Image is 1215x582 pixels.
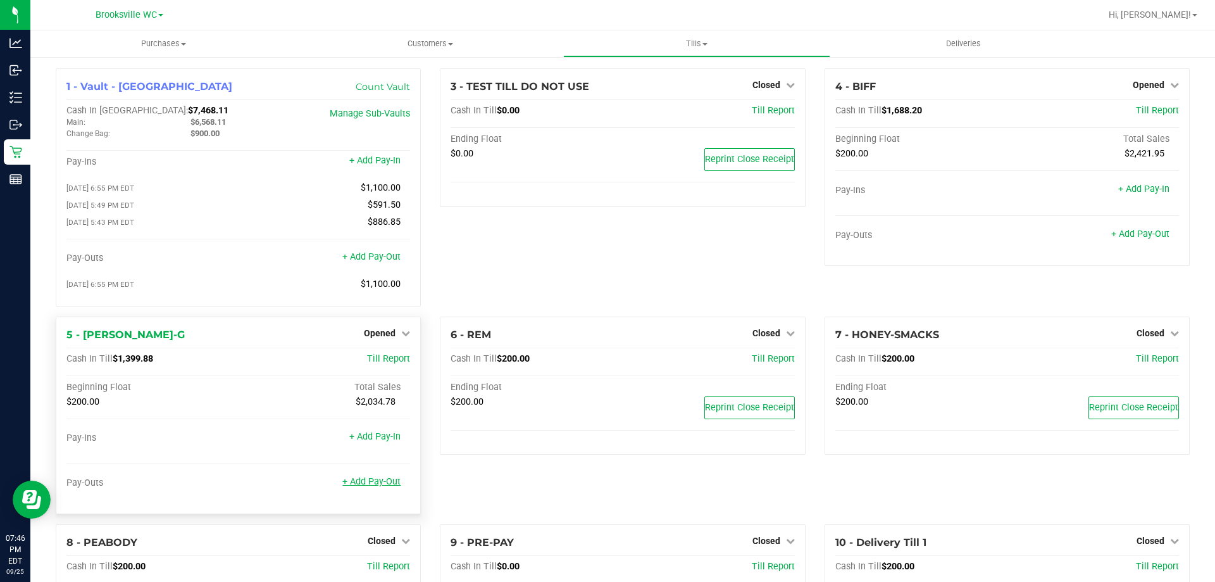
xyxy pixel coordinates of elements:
[929,38,998,49] span: Deliveries
[704,396,795,419] button: Reprint Close Receipt
[66,329,185,341] span: 5 - [PERSON_NAME]-G
[368,217,401,227] span: $886.85
[349,155,401,166] a: + Add Pay-In
[364,328,396,338] span: Opened
[835,353,882,364] span: Cash In Till
[66,201,134,210] span: [DATE] 5:49 PM EDT
[342,476,401,487] a: + Add Pay-Out
[752,80,780,90] span: Closed
[835,536,926,548] span: 10 - Delivery Till 1
[882,353,914,364] span: $200.00
[349,431,401,442] a: + Add Pay-In
[66,156,239,168] div: Pay-Ins
[451,80,589,92] span: 3 - TEST TILL DO NOT USE
[1136,561,1179,572] a: Till Report
[752,353,795,364] span: Till Report
[367,353,410,364] a: Till Report
[356,81,410,92] a: Count Vault
[564,38,829,49] span: Tills
[563,30,830,57] a: Tills
[9,118,22,131] inline-svg: Outbound
[835,561,882,572] span: Cash In Till
[361,182,401,193] span: $1,100.00
[752,105,795,116] a: Till Report
[66,536,137,548] span: 8 - PEABODY
[1088,396,1179,419] button: Reprint Close Receipt
[9,37,22,49] inline-svg: Analytics
[342,251,401,262] a: + Add Pay-Out
[368,536,396,546] span: Closed
[451,148,473,159] span: $0.00
[882,105,922,116] span: $1,688.20
[1137,536,1164,546] span: Closed
[297,30,563,57] a: Customers
[9,91,22,104] inline-svg: Inventory
[835,329,939,341] span: 7 - HONEY-SMACKS
[705,402,794,413] span: Reprint Close Receipt
[451,536,514,548] span: 9 - PRE-PAY
[497,105,520,116] span: $0.00
[882,561,914,572] span: $200.00
[66,353,113,364] span: Cash In Till
[66,184,134,193] span: [DATE] 6:55 PM EDT
[356,396,396,407] span: $2,034.78
[451,329,491,341] span: 6 - REM
[705,154,794,165] span: Reprint Close Receipt
[1118,184,1169,194] a: + Add Pay-In
[96,9,157,20] span: Brooksville WC
[1125,148,1164,159] span: $2,421.95
[451,561,497,572] span: Cash In Till
[113,353,153,364] span: $1,399.88
[330,108,410,119] a: Manage Sub-Vaults
[835,382,1007,393] div: Ending Float
[367,561,410,572] a: Till Report
[1109,9,1191,20] span: Hi, [PERSON_NAME]!
[6,567,25,576] p: 09/25
[190,117,226,127] span: $6,568.11
[9,64,22,77] inline-svg: Inbound
[752,328,780,338] span: Closed
[451,353,497,364] span: Cash In Till
[66,280,134,289] span: [DATE] 6:55 PM EDT
[188,105,228,116] span: $7,468.11
[1089,402,1178,413] span: Reprint Close Receipt
[66,80,232,92] span: 1 - Vault - [GEOGRAPHIC_DATA]
[451,382,623,393] div: Ending Float
[835,105,882,116] span: Cash In Till
[835,185,1007,196] div: Pay-Ins
[297,38,563,49] span: Customers
[361,279,401,289] span: $1,100.00
[66,129,110,138] span: Change Bag:
[113,561,146,572] span: $200.00
[835,396,868,407] span: $200.00
[66,382,239,393] div: Beginning Float
[1133,80,1164,90] span: Opened
[66,253,239,264] div: Pay-Outs
[497,353,530,364] span: $200.00
[66,478,239,489] div: Pay-Outs
[66,561,113,572] span: Cash In Till
[66,218,134,227] span: [DATE] 5:43 PM EDT
[66,396,99,407] span: $200.00
[66,105,188,116] span: Cash In [GEOGRAPHIC_DATA]:
[1007,134,1179,145] div: Total Sales
[835,230,1007,241] div: Pay-Outs
[66,118,85,127] span: Main:
[752,561,795,572] a: Till Report
[1136,353,1179,364] a: Till Report
[1136,105,1179,116] a: Till Report
[9,146,22,158] inline-svg: Retail
[451,396,483,407] span: $200.00
[830,30,1097,57] a: Deliveries
[6,533,25,567] p: 07:46 PM EDT
[239,382,411,393] div: Total Sales
[704,148,795,171] button: Reprint Close Receipt
[752,536,780,546] span: Closed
